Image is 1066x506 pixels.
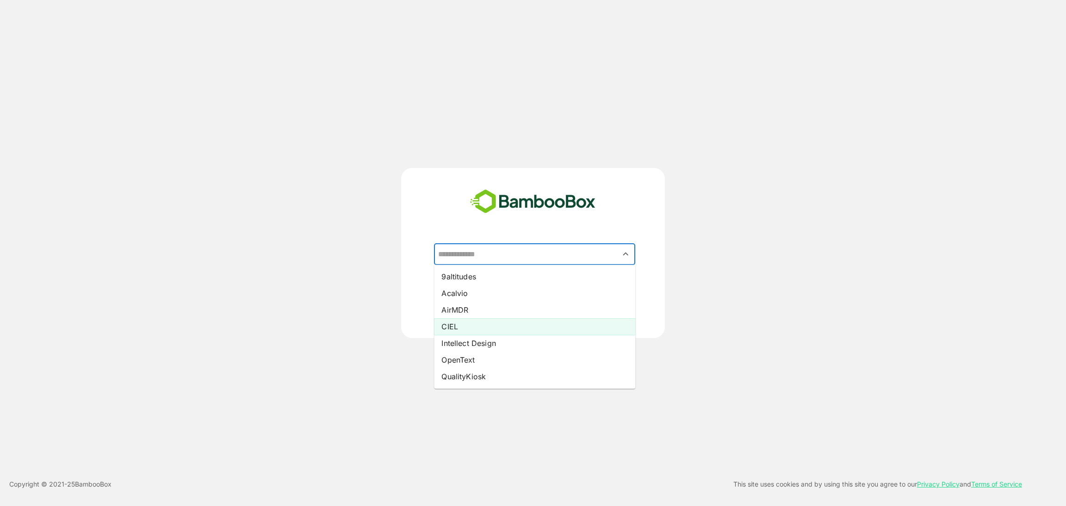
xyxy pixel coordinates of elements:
a: Privacy Policy [917,480,960,488]
li: Acalvio [434,285,635,302]
li: 9altitudes [434,268,635,285]
li: Intellect Design [434,335,635,352]
a: Terms of Service [971,480,1022,488]
img: bamboobox [465,186,601,217]
p: Copyright © 2021- 25 BambooBox [9,479,112,490]
li: QualityKiosk [434,368,635,385]
button: Close [620,248,632,260]
li: CIEL [434,318,635,335]
li: AirMDR [434,302,635,318]
p: This site uses cookies and by using this site you agree to our and [733,479,1022,490]
li: OpenText [434,352,635,368]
